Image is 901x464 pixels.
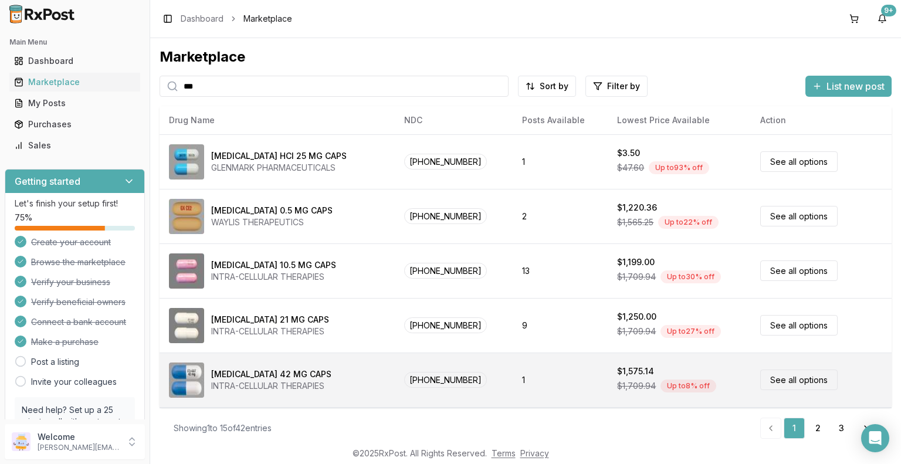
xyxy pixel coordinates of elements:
[805,82,892,93] a: List new post
[760,418,878,439] nav: pagination
[617,256,655,268] div: $1,199.00
[31,276,110,288] span: Verify your business
[513,407,608,462] td: 100
[9,135,140,156] a: Sales
[22,404,128,439] p: Need help? Set up a 25 minute call with our team to set up.
[760,315,838,336] a: See all options
[513,134,608,189] td: 1
[31,256,126,268] span: Browse the marketplace
[9,93,140,114] a: My Posts
[9,72,140,93] a: Marketplace
[169,253,204,289] img: Caplyta 10.5 MG CAPS
[38,431,119,443] p: Welcome
[805,76,892,97] button: List new post
[831,418,852,439] a: 3
[211,259,336,271] div: [MEDICAL_DATA] 10.5 MG CAPS
[513,189,608,243] td: 2
[169,144,204,179] img: Atomoxetine HCl 25 MG CAPS
[513,106,608,134] th: Posts Available
[404,208,487,224] span: [PHONE_NUMBER]
[518,76,576,97] button: Sort by
[31,336,99,348] span: Make a purchase
[881,5,896,16] div: 9+
[211,271,336,283] div: INTRA-CELLULAR THERAPIES
[31,236,111,248] span: Create your account
[160,48,892,66] div: Marketplace
[211,216,333,228] div: WAYLIS THERAPEUTICS
[9,50,140,72] a: Dashboard
[617,365,654,377] div: $1,575.14
[617,380,656,392] span: $1,709.94
[854,418,878,439] a: Go to next page
[31,296,126,308] span: Verify beneficial owners
[807,418,828,439] a: 2
[31,356,79,368] a: Post a listing
[760,370,838,390] a: See all options
[5,136,145,155] button: Sales
[660,380,716,392] div: Up to 8 % off
[181,13,292,25] nav: breadcrumb
[243,13,292,25] span: Marketplace
[760,151,838,172] a: See all options
[660,270,721,283] div: Up to 30 % off
[160,106,395,134] th: Drug Name
[492,448,516,458] a: Terms
[513,353,608,407] td: 1
[617,216,653,228] span: $1,565.25
[660,325,721,338] div: Up to 27 % off
[5,5,80,23] img: RxPost Logo
[617,147,640,159] div: $3.50
[38,443,119,452] p: [PERSON_NAME][EMAIL_ADDRESS][DOMAIN_NAME]
[9,114,140,135] a: Purchases
[649,161,709,174] div: Up to 93 % off
[5,73,145,92] button: Marketplace
[395,106,513,134] th: NDC
[513,243,608,298] td: 13
[585,76,648,97] button: Filter by
[211,368,331,380] div: [MEDICAL_DATA] 42 MG CAPS
[540,80,568,92] span: Sort by
[174,422,272,434] div: Showing 1 to 15 of 42 entries
[14,76,136,88] div: Marketplace
[617,271,656,283] span: $1,709.94
[14,97,136,109] div: My Posts
[15,212,32,223] span: 75 %
[169,363,204,398] img: Caplyta 42 MG CAPS
[861,424,889,452] div: Open Intercom Messenger
[873,9,892,28] button: 9+
[15,174,80,188] h3: Getting started
[617,326,656,337] span: $1,709.94
[211,314,329,326] div: [MEDICAL_DATA] 21 MG CAPS
[5,52,145,70] button: Dashboard
[31,376,117,388] a: Invite your colleagues
[617,311,656,323] div: $1,250.00
[827,79,885,93] span: List new post
[404,372,487,388] span: [PHONE_NUMBER]
[404,263,487,279] span: [PHONE_NUMBER]
[607,80,640,92] span: Filter by
[211,326,329,337] div: INTRA-CELLULAR THERAPIES
[15,198,135,209] p: Let's finish your setup first!
[9,38,140,47] h2: Main Menu
[784,418,805,439] a: 1
[181,13,223,25] a: Dashboard
[31,316,126,328] span: Connect a bank account
[14,118,136,130] div: Purchases
[513,298,608,353] td: 9
[169,308,204,343] img: Caplyta 21 MG CAPS
[169,199,204,234] img: Avodart 0.5 MG CAPS
[520,448,549,458] a: Privacy
[5,94,145,113] button: My Posts
[760,260,838,281] a: See all options
[617,202,657,214] div: $1,220.36
[751,106,892,134] th: Action
[617,162,644,174] span: $47.60
[211,150,347,162] div: [MEDICAL_DATA] HCl 25 MG CAPS
[14,140,136,151] div: Sales
[211,380,331,392] div: INTRA-CELLULAR THERAPIES
[404,154,487,170] span: [PHONE_NUMBER]
[404,317,487,333] span: [PHONE_NUMBER]
[211,162,347,174] div: GLENMARK PHARMACEUTICALS
[14,55,136,67] div: Dashboard
[12,432,31,451] img: User avatar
